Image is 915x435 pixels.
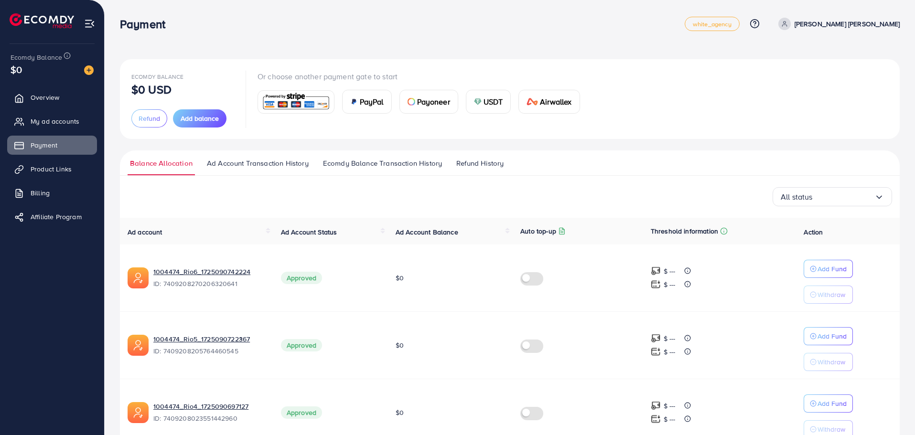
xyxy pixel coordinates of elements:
[466,90,511,114] a: cardUSDT
[818,398,847,409] p: Add Fund
[153,402,266,424] div: <span class='underline'>1004474_Rio4_1725090697127</span></br>7409208023551442960
[7,136,97,155] a: Payment
[281,227,337,237] span: Ad Account Status
[651,266,661,276] img: top-up amount
[128,227,162,237] span: Ad account
[664,400,676,412] p: $ ---
[11,63,22,76] span: $0
[540,96,571,107] span: Airwallex
[408,98,415,106] img: card
[651,225,718,237] p: Threshold information
[818,263,847,275] p: Add Fund
[7,159,97,179] a: Product Links
[484,96,503,107] span: USDT
[664,346,676,358] p: $ ---
[775,18,900,30] a: [PERSON_NAME] [PERSON_NAME]
[153,334,266,344] a: 1004474_Rio5_1725090722367
[31,188,50,198] span: Billing
[360,96,384,107] span: PayPal
[7,183,97,202] a: Billing
[818,330,847,342] p: Add Fund
[396,340,404,350] span: $0
[153,402,266,411] a: 1004474_Rio4_1725090697127
[84,65,94,75] img: image
[128,335,149,356] img: ic-ads-acc.e4c84228.svg
[281,406,322,419] span: Approved
[651,279,661,289] img: top-up amount
[350,98,358,106] img: card
[31,140,57,150] span: Payment
[664,414,676,425] p: $ ---
[399,90,458,114] a: cardPayoneer
[130,158,193,169] span: Balance Allocation
[804,327,853,345] button: Add Fund
[153,414,266,423] span: ID: 7409208023551442960
[804,394,853,413] button: Add Fund
[31,212,82,222] span: Affiliate Program
[685,17,740,31] a: white_agency
[651,401,661,411] img: top-up amount
[773,187,892,206] div: Search for option
[10,13,74,28] img: logo
[139,114,160,123] span: Refund
[651,347,661,357] img: top-up amount
[520,225,556,237] p: Auto top-up
[342,90,392,114] a: cardPayPal
[84,18,95,29] img: menu
[153,267,266,276] a: 1004474_Rio6_1725090742224
[7,207,97,226] a: Affiliate Program
[527,98,538,106] img: card
[11,53,62,62] span: Ecomdy Balance
[518,90,580,114] a: cardAirwallex
[261,92,331,112] img: card
[396,227,458,237] span: Ad Account Balance
[258,71,588,82] p: Or choose another payment gate to start
[258,90,334,114] a: card
[664,265,676,277] p: $ ---
[795,18,900,30] p: [PERSON_NAME] [PERSON_NAME]
[153,334,266,356] div: <span class='underline'>1004474_Rio5_1725090722367</span></br>7409208205764460545
[131,109,167,127] button: Refund
[207,158,309,169] span: Ad Account Transaction History
[153,279,266,288] span: ID: 7409208270206320641
[128,402,149,423] img: ic-ads-acc.e4c84228.svg
[7,112,97,131] a: My ad accounts
[181,114,219,123] span: Add balance
[813,190,874,204] input: Search for option
[173,109,226,127] button: Add balance
[664,279,676,290] p: $ ---
[804,227,823,237] span: Action
[651,333,661,343] img: top-up amount
[874,392,908,428] iframe: Chat
[131,73,183,81] span: Ecomdy Balance
[818,424,845,435] p: Withdraw
[804,353,853,371] button: Withdraw
[128,267,149,288] img: ic-ads-acc.e4c84228.svg
[281,339,322,351] span: Approved
[664,333,676,344] p: $ ---
[31,93,59,102] span: Overview
[7,88,97,107] a: Overview
[153,346,266,356] span: ID: 7409208205764460545
[131,84,172,95] p: $0 USD
[804,260,853,278] button: Add Fund
[474,98,482,106] img: card
[281,272,322,284] span: Approved
[693,21,732,27] span: white_agency
[651,414,661,424] img: top-up amount
[818,356,845,368] p: Withdraw
[417,96,450,107] span: Payoneer
[153,267,266,289] div: <span class='underline'>1004474_Rio6_1725090742224</span></br>7409208270206320641
[396,408,404,417] span: $0
[818,289,845,300] p: Withdraw
[804,286,853,304] button: Withdraw
[31,164,72,174] span: Product Links
[781,190,813,204] span: All status
[31,117,79,126] span: My ad accounts
[120,17,173,31] h3: Payment
[456,158,504,169] span: Refund History
[396,273,404,283] span: $0
[323,158,442,169] span: Ecomdy Balance Transaction History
